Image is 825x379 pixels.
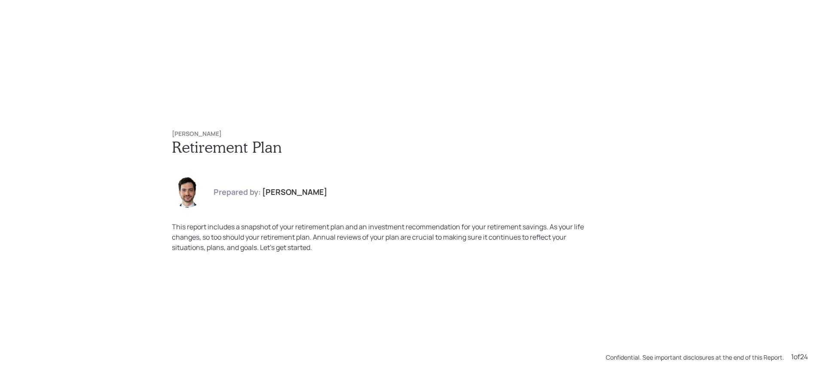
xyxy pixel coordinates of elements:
h4: Prepared by: [214,188,261,197]
img: jonah-coleman-headshot.png [172,177,203,208]
h4: [PERSON_NAME] [262,188,327,197]
h6: [PERSON_NAME] [172,130,653,138]
h1: Retirement Plan [172,138,653,156]
div: 1 of 24 [791,351,808,362]
div: Confidential. See important disclosures at the end of this Report. [606,353,784,362]
div: This report includes a snapshot of your retirement plan and an investment recommendation for your... [172,222,598,253]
